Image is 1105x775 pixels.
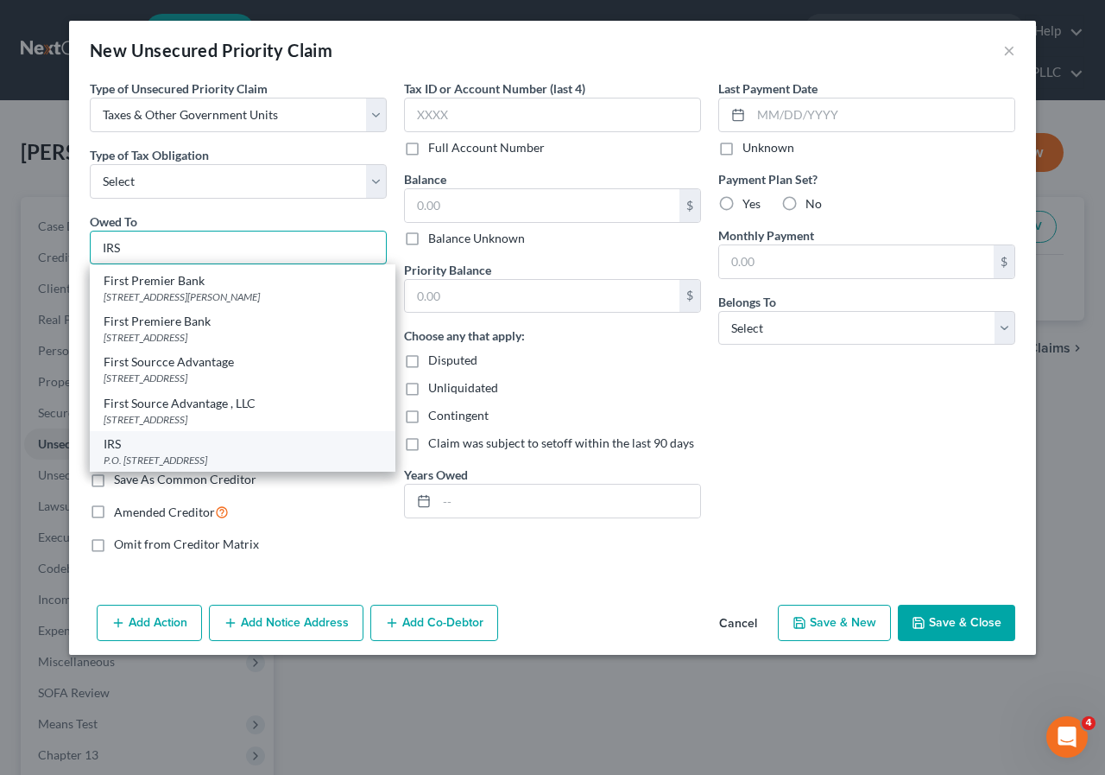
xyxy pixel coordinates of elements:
[104,272,382,289] div: First Premier Bank
[90,81,268,96] span: Type of Unsecured Priority Claim
[898,605,1015,641] button: Save & Close
[90,38,332,62] div: New Unsecured Priority Claim
[428,230,525,247] label: Balance Unknown
[994,245,1014,278] div: $
[718,226,814,245] label: Monthly Payment
[405,189,679,222] input: 0.00
[114,505,215,519] span: Amended Creditor
[209,605,363,641] button: Add Notice Address
[428,408,489,422] span: Contingent
[428,435,694,450] span: Claim was subject to setoff within the last 90 days
[97,605,202,641] button: Add Action
[404,466,468,484] label: Years Owed
[104,353,382,371] div: First Sourcce Advantage
[404,261,491,279] label: Priority Balance
[405,280,679,313] input: 0.00
[1046,716,1088,758] iframe: Intercom live chat
[104,330,382,345] div: [STREET_ADDRESS]
[104,313,382,330] div: First Premiere Bank
[778,605,891,641] button: Save & New
[719,245,994,278] input: 0.00
[90,214,137,229] span: Owed To
[90,231,387,265] input: Search creditor by name...
[104,371,382,385] div: [STREET_ADDRESS]
[718,170,1015,188] label: Payment Plan Set?
[742,139,794,156] label: Unknown
[805,196,822,211] span: No
[404,79,585,98] label: Tax ID or Account Number (last 4)
[404,170,446,188] label: Balance
[370,605,498,641] button: Add Co-Debtor
[428,353,477,367] span: Disputed
[104,435,382,453] div: IRS
[679,280,700,313] div: $
[437,485,700,518] input: --
[718,295,776,309] span: Belongs To
[751,98,1014,131] input: MM/DD/YYYY
[718,79,818,98] label: Last Payment Date
[104,412,382,427] div: [STREET_ADDRESS]
[1082,716,1096,730] span: 4
[742,196,761,211] span: Yes
[679,189,700,222] div: $
[1003,40,1015,60] button: ×
[428,139,545,156] label: Full Account Number
[404,327,525,345] label: Choose any that apply:
[104,453,382,467] div: P.O. [STREET_ADDRESS]
[428,380,498,395] span: Unliquidated
[114,537,259,551] span: Omit from Creditor Matrix
[104,289,382,304] div: [STREET_ADDRESS][PERSON_NAME]
[90,148,209,162] span: Type of Tax Obligation
[114,471,256,488] label: Save As Common Creditor
[104,395,382,412] div: First Source Advantage , LLC
[404,98,701,132] input: XXXX
[705,607,771,641] button: Cancel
